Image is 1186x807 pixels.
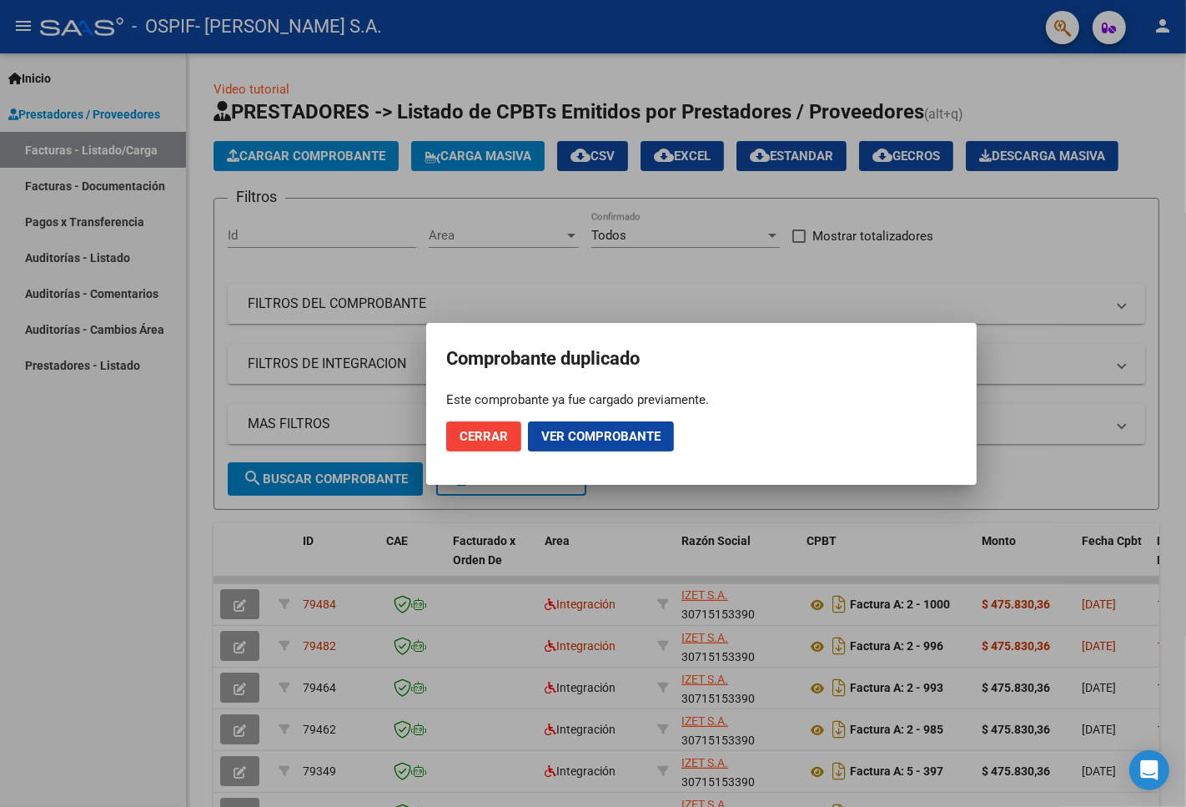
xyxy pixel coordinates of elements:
[446,343,957,375] h2: Comprobante duplicado
[446,421,521,451] button: Cerrar
[446,391,957,408] div: Este comprobante ya fue cargado previamente.
[528,421,674,451] button: Ver comprobante
[541,429,661,444] span: Ver comprobante
[1129,750,1169,790] div: Open Intercom Messenger
[460,429,508,444] span: Cerrar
